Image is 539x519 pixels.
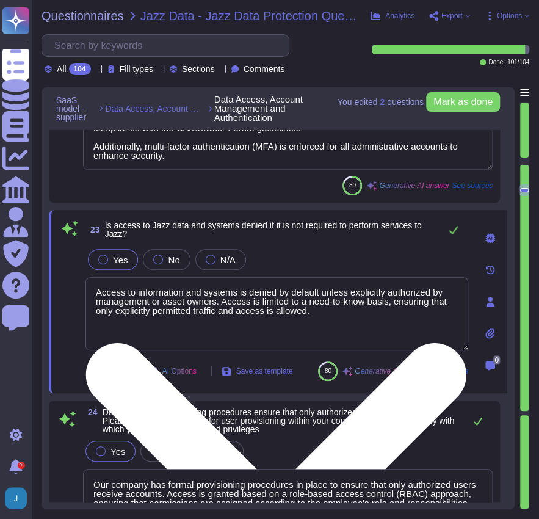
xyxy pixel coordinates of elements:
[168,255,179,265] span: No
[497,12,522,20] span: Options
[57,65,67,73] span: All
[56,96,97,122] span: SaaS model - supplier
[69,63,91,75] div: 104
[379,182,449,189] span: Generative AI answer
[214,95,322,122] span: Data Access, Account Management and Authentication
[105,220,422,239] span: Is access to Jazz data and systems denied if it is not required to perform services to Jazz?
[113,255,128,265] span: Yes
[42,10,124,22] span: Questionnaires
[140,10,361,22] span: Jazz Data - Jazz Data Protection QuestionnaireSaaS 2025
[48,35,289,56] input: Search by keywords
[380,98,385,106] b: 2
[433,97,493,107] span: Mark as done
[507,59,529,65] span: 101 / 104
[325,368,331,374] span: 80
[426,92,500,112] button: Mark as done
[488,59,505,65] span: Done:
[120,65,153,73] span: Fill types
[452,182,493,189] span: See sources
[182,65,215,73] span: Sections
[244,65,285,73] span: Comments
[371,11,414,21] button: Analytics
[493,355,500,364] span: 0
[441,12,463,20] span: Export
[2,485,35,512] button: user
[349,182,356,189] span: 80
[18,462,25,469] div: 9+
[385,12,414,20] span: Analytics
[5,487,27,509] img: user
[85,225,100,234] span: 23
[338,98,424,106] span: You edited question s
[83,408,98,416] span: 24
[105,104,206,113] span: Data Access, Account Management and Authentication
[220,255,236,265] span: N/A
[85,277,468,350] textarea: Access to information and systems is denied by default unless explicitly authorized by management...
